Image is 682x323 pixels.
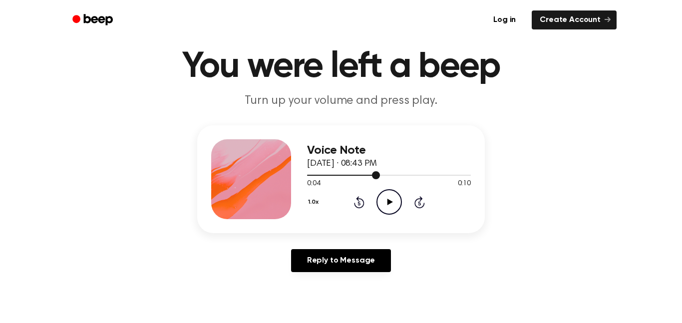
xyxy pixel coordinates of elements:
span: 0:04 [307,179,320,189]
button: 1.0x [307,194,322,211]
h1: You were left a beep [85,49,597,85]
h3: Voice Note [307,144,471,157]
a: Reply to Message [291,249,391,272]
a: Log in [483,8,526,31]
a: Beep [65,10,122,30]
span: [DATE] · 08:43 PM [307,159,377,168]
p: Turn up your volume and press play. [149,93,533,109]
a: Create Account [532,10,617,29]
span: 0:10 [458,179,471,189]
